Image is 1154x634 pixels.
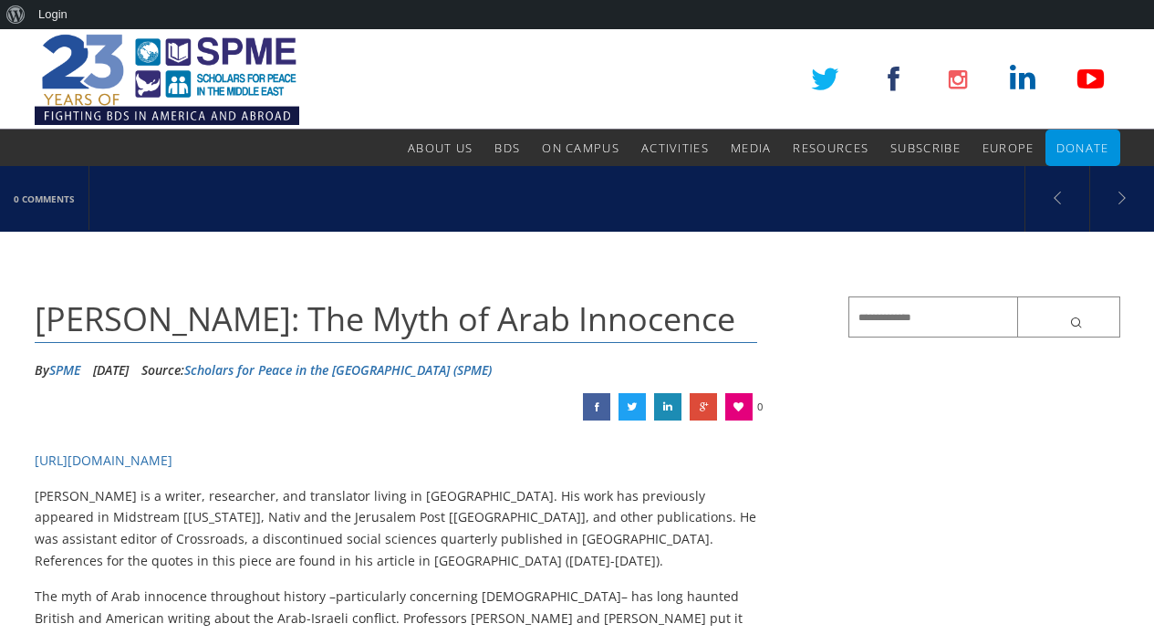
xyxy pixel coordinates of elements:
a: Elliott A. Green: The Myth of Arab Innocence [654,393,681,421]
a: Elliott A. Green: The Myth of Arab Innocence [619,393,646,421]
a: About Us [408,130,473,166]
p: [PERSON_NAME] is a writer, researcher, and translator living in [GEOGRAPHIC_DATA]. His work has p... [35,485,758,572]
span: Media [731,140,772,156]
span: Europe [982,140,1034,156]
span: About Us [408,140,473,156]
span: Donate [1056,140,1109,156]
span: 0 [757,393,763,421]
a: Subscribe [890,130,961,166]
a: Resources [793,130,868,166]
li: By [35,357,80,384]
a: On Campus [542,130,619,166]
a: Scholars for Peace in the [GEOGRAPHIC_DATA] (SPME) [184,361,492,379]
a: Elliott A. Green: The Myth of Arab Innocence [583,393,610,421]
a: [URL][DOMAIN_NAME] [35,452,172,469]
span: Activities [641,140,709,156]
span: [PERSON_NAME]: The Myth of Arab Innocence [35,296,735,341]
a: BDS [494,130,520,166]
span: On Campus [542,140,619,156]
a: SPME [49,361,80,379]
img: SPME [35,29,299,130]
a: Donate [1056,130,1109,166]
a: Europe [982,130,1034,166]
span: Subscribe [890,140,961,156]
span: Resources [793,140,868,156]
span: BDS [494,140,520,156]
li: [DATE] [93,357,129,384]
a: Activities [641,130,709,166]
a: Media [731,130,772,166]
a: Elliott A. Green: The Myth of Arab Innocence [690,393,717,421]
div: Source: [141,357,492,384]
